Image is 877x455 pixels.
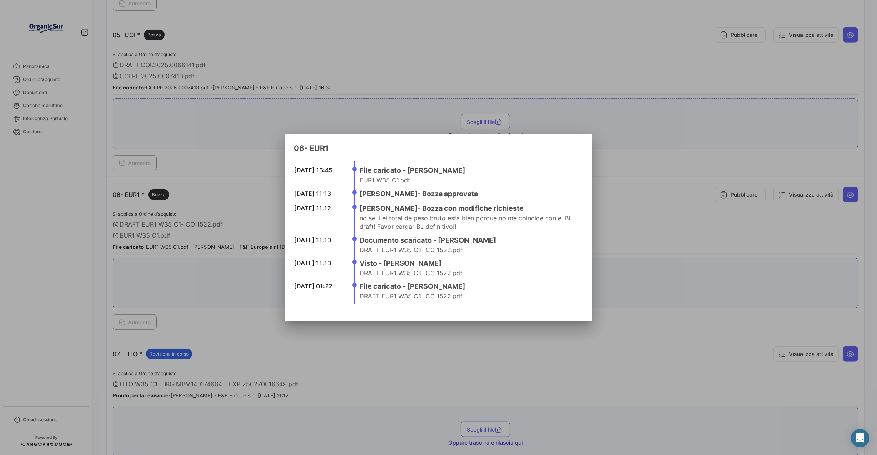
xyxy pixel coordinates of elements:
div: [DATE] 16:45 [295,166,341,174]
div: [DATE] 11:10 [295,259,341,267]
div: Abrir Intercom Messenger [851,429,869,447]
h4: File caricato - [PERSON_NAME] [360,165,579,176]
div: [DATE] 11:12 [295,204,341,212]
span: DRAFT EUR1 W35 C1- CO 1522.pdf [360,246,463,254]
div: [DATE] 01:22 [295,282,341,290]
h4: [PERSON_NAME] - Bozza con modifiche richieste [360,203,579,214]
div: [DATE] 11:10 [295,236,341,244]
h3: 06- EUR1 [294,143,583,154]
span: no se il el total de peso bruto esta bien porque no me coincide con el BL draft! Favor cargar BL ... [360,214,572,230]
span: EUR1 W35 C1.pdf [360,176,411,184]
h4: File caricato - [PERSON_NAME] [360,281,579,292]
span: DRAFT EUR1 W35 C1- CO 1522.pdf [360,292,463,300]
h4: Visto - [PERSON_NAME] [360,258,579,269]
h4: [PERSON_NAME] - Bozza approvata [360,189,579,199]
h4: Documento scaricato - [PERSON_NAME] [360,235,579,246]
span: DRAFT EUR1 W35 C1- CO 1522.pdf [360,269,463,277]
div: [DATE] 11:13 [295,189,341,198]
